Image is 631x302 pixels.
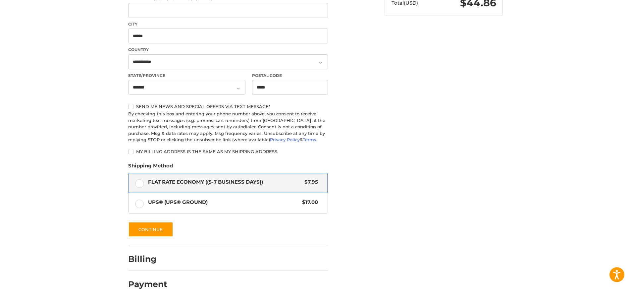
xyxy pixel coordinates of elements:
span: $7.95 [301,178,318,186]
label: City [128,21,328,27]
h2: Payment [128,279,167,289]
legend: Shipping Method [128,162,173,173]
a: Privacy Policy [270,137,300,142]
label: My billing address is the same as my shipping address. [128,149,328,154]
label: Country [128,47,328,53]
span: $17.00 [299,199,318,206]
div: By checking this box and entering your phone number above, you consent to receive marketing text ... [128,111,328,143]
label: Send me news and special offers via text message* [128,104,328,109]
label: State/Province [128,73,245,79]
label: Postal Code [252,73,328,79]
span: Flat Rate Economy ((5-7 Business Days)) [148,178,301,186]
h2: Billing [128,254,167,264]
button: Continue [128,222,173,237]
span: UPS® (UPS® Ground) [148,199,299,206]
a: Terms [303,137,316,142]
